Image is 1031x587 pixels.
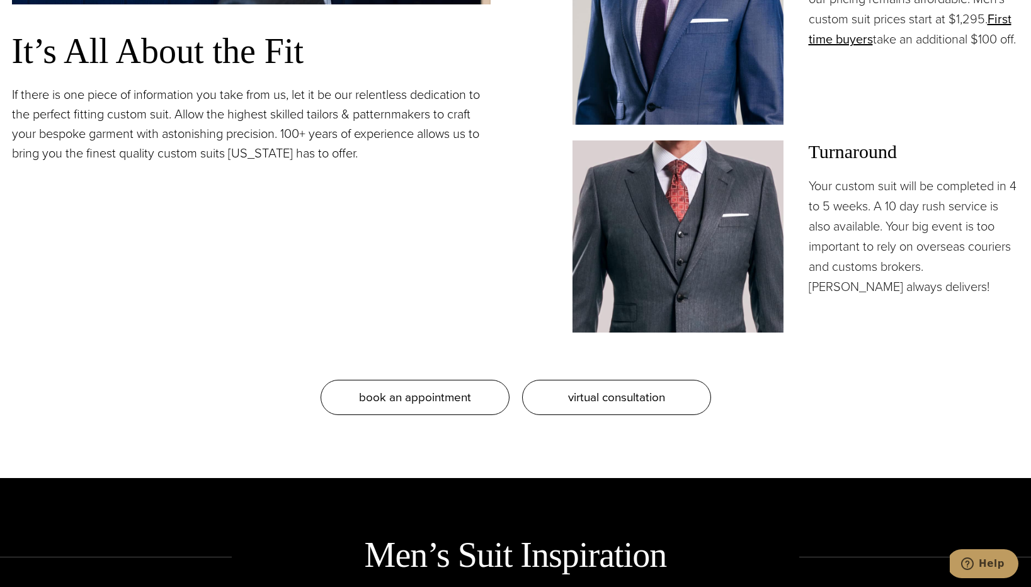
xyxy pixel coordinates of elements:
[359,388,471,406] span: book an appointment
[809,176,1020,297] p: Your custom suit will be completed in 4 to 5 weeks. A 10 day rush service is also available. Your...
[232,532,799,578] h2: Men’s Suit Inspiration
[809,9,1011,48] a: First time buyers
[568,388,665,406] span: virtual consultation
[950,549,1018,581] iframe: Opens a widget where you can chat to one of our agents
[572,140,783,332] img: Client in vested charcoal bespoke suit with white shirt and red patterned tie.
[321,380,510,415] a: book an appointment
[809,140,1020,163] h3: Turnaround
[12,85,491,163] p: If there is one piece of information you take from us, let it be our relentless dedication to the...
[522,380,711,415] a: virtual consultation
[12,30,491,72] h3: It’s All About the Fit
